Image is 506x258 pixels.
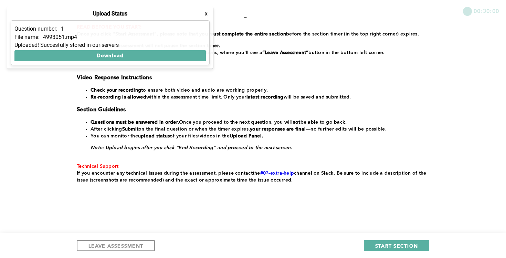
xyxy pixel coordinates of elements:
strong: Upload Panel. [230,134,263,138]
strong: Questions must be answered in order. [91,120,179,125]
li: After clicking on the final question or when the timer expires, —no further edits will be possible. [91,126,426,133]
strong: Check your recording [91,88,141,93]
strong: Re-recording is allowed [91,95,146,100]
button: Download [14,50,206,61]
span: . Be sure to include a description of the issue (screenshots are recommended) and the exact or ap... [77,171,428,183]
li: You can only pause your assessment between sections, where you'll see a button in the bottom left... [91,49,426,56]
li: to ensure both video and audio are working properly. [91,87,426,94]
button: LEAVE ASSESSMENT [77,240,155,251]
p: before the section timer (in the top right corner) expires. [77,31,426,38]
p: Question number: [14,26,57,32]
strong: latest recording [246,95,284,100]
button: Show Uploads [7,7,67,18]
span: Technical Support [77,164,118,169]
div: Uploaded! Succesfully stored in our servers [14,42,206,48]
button: START SECTION [364,240,429,251]
p: File name: [14,34,40,40]
li: Once you proceed to the next question, you will be able to go back. [91,119,426,126]
span: 00:30:00 [474,7,499,15]
h3: Section Guidelines [77,106,426,113]
strong: “Leave Assessment” [262,50,309,55]
span: LEAVE ASSESSMENT [88,242,143,249]
li: within the assessment time limit. Only your will be saved and submitted. [91,94,426,101]
span: If you encounter any technical issues during the assessment, please contact [77,171,253,176]
strong: not [293,120,301,125]
p: 1 [61,26,64,32]
strong: upload status [138,134,170,138]
h3: Video Response Instructions [77,74,426,81]
h4: Upload Status [93,11,127,17]
span: START SECTION [375,242,418,249]
li: You can monitor the of your files/videos in the [91,133,426,140]
p: the channel on Slack [77,170,426,184]
em: Note: Upload begins after you click “End Recording” and proceed to the next screen. [91,145,292,150]
button: x [203,10,210,17]
p: 4993051.mp4 [43,34,77,40]
strong: your responses are final [250,127,306,132]
strong: Submit [122,127,139,132]
a: #03-extra-help [260,171,294,176]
